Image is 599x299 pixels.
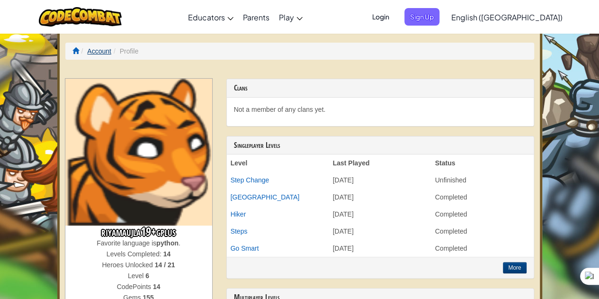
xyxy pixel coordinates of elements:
[227,154,329,172] th: Level
[234,84,527,92] h3: Clans
[179,239,180,247] span: .
[231,227,248,235] a: Steps
[238,4,274,30] a: Parents
[431,189,534,206] td: Completed
[431,154,534,172] th: Status
[329,172,431,189] td: [DATE]
[163,250,171,258] strong: 14
[107,250,163,258] span: Levels Completed:
[431,240,534,257] td: Completed
[329,223,431,240] td: [DATE]
[404,8,439,26] button: Sign Up
[87,47,111,55] a: Account
[188,12,225,22] span: Educators
[431,172,534,189] td: Unfinished
[97,239,156,247] span: Favorite language is
[329,240,431,257] td: [DATE]
[65,226,212,238] h3: riyamaujla19+gplus
[274,4,307,30] a: Play
[145,272,149,280] strong: 6
[231,193,300,201] a: [GEOGRAPHIC_DATA]
[329,154,431,172] th: Last Played
[39,7,122,27] img: CodeCombat logo
[329,206,431,223] td: [DATE]
[367,8,395,26] button: Login
[128,272,145,280] span: Level
[183,4,238,30] a: Educators
[102,261,154,269] span: Heroes Unlocked
[234,105,527,114] p: Not a member of any clans yet.
[431,223,534,240] td: Completed
[279,12,294,22] span: Play
[231,210,246,218] a: Hiker
[447,4,567,30] a: English ([GEOGRAPHIC_DATA])
[117,283,153,290] span: CodePoints
[231,245,259,252] a: Go Smart
[153,283,161,290] strong: 14
[329,189,431,206] td: [DATE]
[111,46,138,56] li: Profile
[156,239,179,247] strong: python
[451,12,563,22] span: English ([GEOGRAPHIC_DATA])
[155,261,175,269] strong: 14 / 21
[503,262,526,273] button: More
[234,141,527,150] h3: Singleplayer Levels
[431,206,534,223] td: Completed
[231,176,269,184] a: Step Change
